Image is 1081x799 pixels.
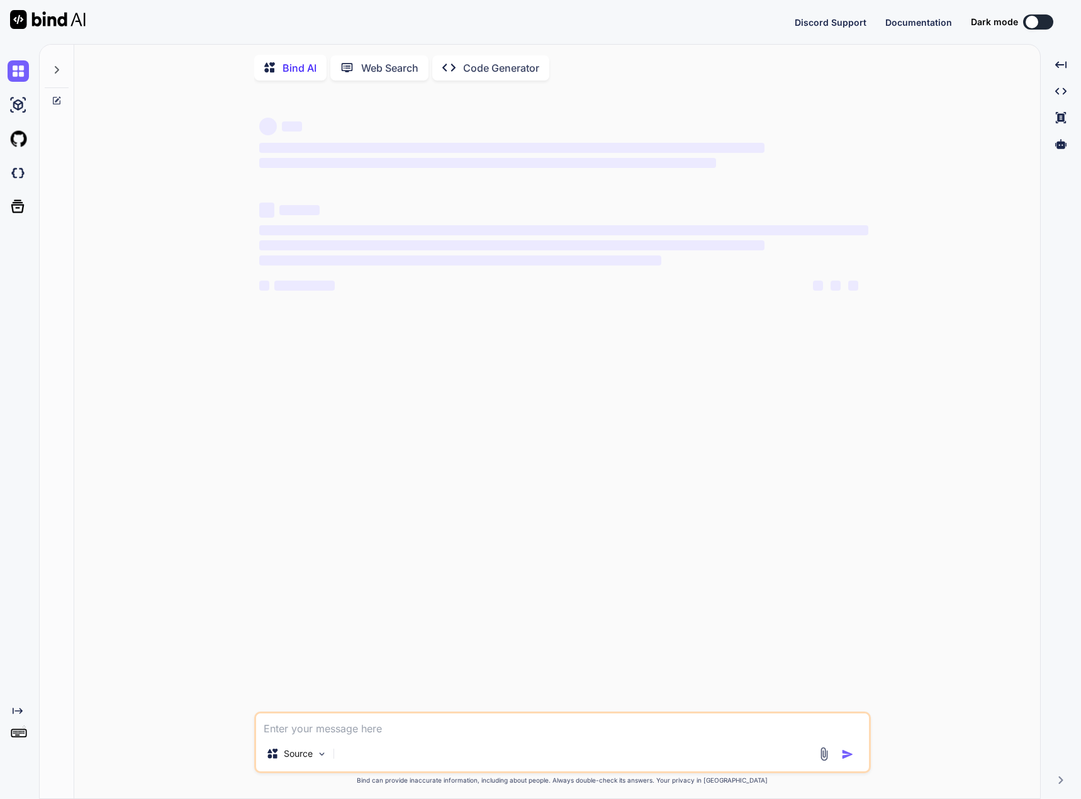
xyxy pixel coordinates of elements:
span: ‌ [279,205,320,215]
img: chat [8,60,29,82]
span: Documentation [885,17,952,28]
span: ‌ [831,281,841,291]
button: Documentation [885,16,952,29]
img: Bind AI [10,10,86,29]
p: Web Search [361,60,418,75]
img: icon [841,748,854,761]
span: ‌ [848,281,858,291]
img: attachment [817,747,831,761]
p: Source [284,747,313,760]
p: Code Generator [463,60,539,75]
span: ‌ [259,281,269,291]
p: Bind can provide inaccurate information, including about people. Always double-check its answers.... [254,776,871,785]
span: Discord Support [795,17,866,28]
span: ‌ [259,225,868,235]
span: ‌ [813,281,823,291]
img: ai-studio [8,94,29,116]
span: ‌ [259,240,765,250]
button: Discord Support [795,16,866,29]
span: ‌ [282,121,302,131]
img: Pick Models [316,749,327,759]
img: githubLight [8,128,29,150]
span: ‌ [259,255,661,265]
span: ‌ [259,143,765,153]
p: Bind AI [283,60,316,75]
span: ‌ [259,158,716,168]
span: Dark mode [971,16,1018,28]
img: darkCloudIdeIcon [8,162,29,184]
span: ‌ [274,281,335,291]
span: ‌ [259,203,274,218]
span: ‌ [259,118,277,135]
